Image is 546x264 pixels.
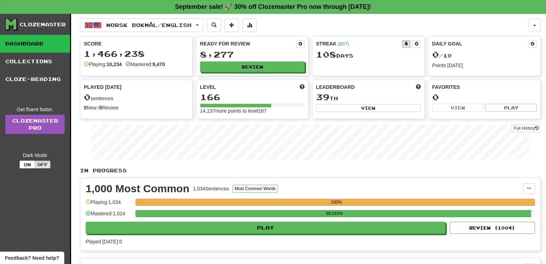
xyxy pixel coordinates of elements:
div: Favorites [432,83,537,91]
div: 100% [138,199,535,206]
span: 0 [432,49,439,59]
div: Points [DATE] [432,62,537,69]
div: 166 [200,93,305,102]
button: Off [35,161,50,168]
div: Mastered: [125,61,165,68]
strong: 0 [100,105,102,111]
div: sentences [84,93,189,102]
span: Played [DATE] [84,83,122,91]
span: / 10 [432,53,452,59]
div: Get fluent faster. [5,106,65,113]
button: Review [200,61,305,72]
span: 39 [316,92,330,102]
div: Streak [316,40,402,47]
strong: 9,470 [152,61,165,67]
button: Most Common Words [232,185,278,193]
div: Playing: [84,61,122,68]
button: On [20,161,35,168]
span: Norsk bokmål / English [106,22,192,28]
a: (BST) [338,42,349,47]
span: Open feedback widget [5,254,59,262]
button: More stats [242,18,257,32]
button: Search sentences [207,18,221,32]
strong: 0 [84,105,87,111]
span: Played [DATE]: 0 [86,239,122,244]
a: ClozemasterPro [5,115,65,134]
button: Full History [512,124,541,132]
div: Day s [316,50,421,59]
strong: 10,234 [107,61,122,67]
div: 1,034 Sentences [193,185,229,192]
div: Playing: 1,034 [86,199,132,210]
div: Daily Goal [432,40,529,48]
div: Mastered: 1,024 [86,210,132,222]
div: 1,466,238 [84,49,189,58]
strong: September sale! 🚀 30% off Clozemaster Pro now through [DATE]! [175,3,371,10]
div: 14,137 more points to level 167 [200,107,305,114]
div: Score [84,40,189,47]
div: Ready for Review [200,40,296,47]
div: 0 [432,93,537,102]
button: Review (1004) [450,222,535,234]
div: th [316,93,421,102]
span: Level [200,83,216,91]
span: 0 [84,92,91,102]
p: In Progress [80,167,541,174]
button: Add sentence to collection [225,18,239,32]
div: 1,000 Most Common [86,183,189,194]
span: Score more points to level up [300,83,305,91]
div: Clozemaster [20,21,66,28]
span: This week in points, UTC [416,83,421,91]
span: 108 [316,49,336,59]
div: New / Review [84,104,189,111]
div: 99.033% [138,210,531,217]
button: View [432,104,484,112]
button: Norsk bokmål/English [80,18,203,32]
button: Play [86,222,445,234]
button: Play [485,104,537,112]
button: View [316,104,421,112]
div: Dark Mode [5,152,65,159]
span: Leaderboard [316,83,355,91]
div: 8,277 [200,50,305,59]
